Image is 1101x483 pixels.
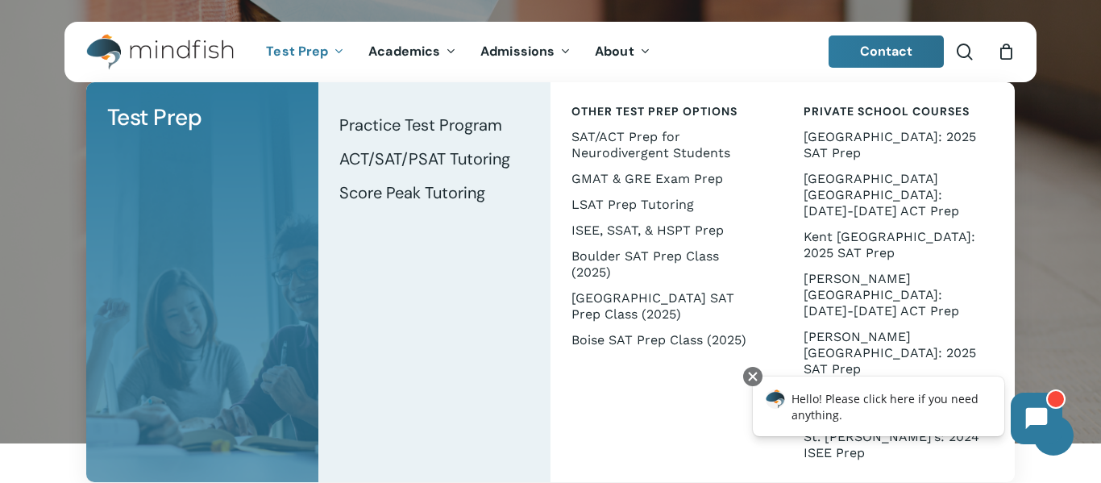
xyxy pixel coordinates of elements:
[368,43,440,60] span: Academics
[107,102,202,132] span: Test Prep
[64,22,1037,82] header: Main Menu
[468,45,583,59] a: Admissions
[356,45,468,59] a: Academics
[102,98,302,137] a: Test Prep
[583,45,663,59] a: About
[829,35,945,68] a: Contact
[860,43,913,60] span: Contact
[804,104,970,119] span: Private School Courses
[799,98,999,124] a: Private School Courses
[567,98,767,124] a: Other Test Prep Options
[595,43,634,60] span: About
[571,104,737,119] span: Other Test Prep Options
[266,43,328,60] span: Test Prep
[997,43,1015,60] a: Cart
[254,22,662,82] nav: Main Menu
[254,45,356,59] a: Test Prep
[736,364,1078,460] iframe: Chatbot
[480,43,555,60] span: Admissions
